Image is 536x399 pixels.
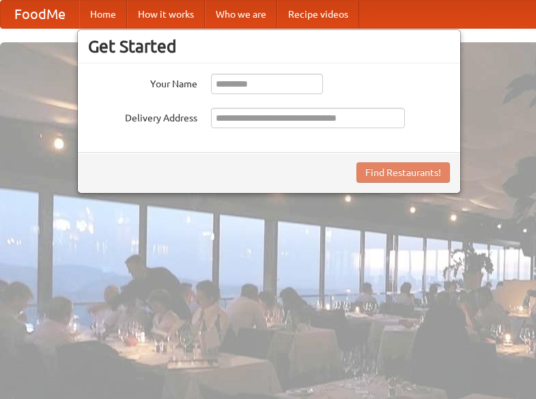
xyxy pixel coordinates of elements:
[88,36,450,57] h3: Get Started
[79,1,127,28] a: Home
[1,1,79,28] a: FoodMe
[205,1,277,28] a: Who we are
[127,1,205,28] a: How it works
[88,108,197,125] label: Delivery Address
[277,1,359,28] a: Recipe videos
[88,74,197,91] label: Your Name
[356,162,450,183] button: Find Restaurants!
